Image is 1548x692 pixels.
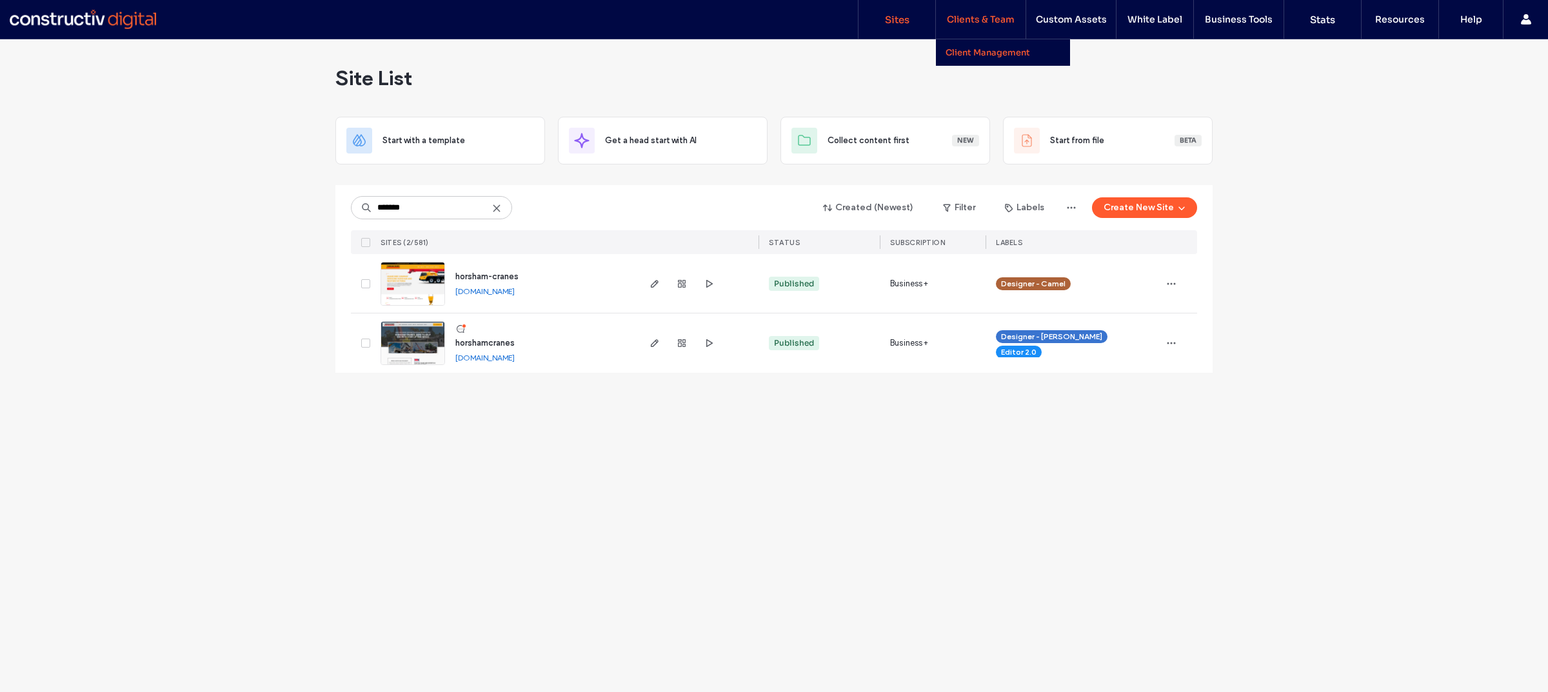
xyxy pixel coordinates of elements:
[1127,14,1182,25] label: White Label
[774,278,814,290] div: Published
[774,337,814,349] div: Published
[1175,135,1202,146] div: Beta
[381,238,429,247] span: SITES (2/581)
[455,338,515,348] span: horshamcranes
[1036,14,1107,25] label: Custom Assets
[828,134,909,147] span: Collect content first
[335,65,412,91] span: Site List
[1310,14,1335,26] label: Stats
[890,277,928,290] span: Business+
[946,39,1070,66] a: Client Management
[947,14,1015,25] label: Clients & Team
[952,135,979,146] div: New
[946,47,1030,58] label: Client Management
[1460,14,1482,25] label: Help
[1001,331,1102,342] span: Designer - [PERSON_NAME]
[1001,346,1037,358] span: Editor 2.0
[455,353,515,362] a: [DOMAIN_NAME]
[890,238,945,247] span: SUBSCRIPTION
[1050,134,1104,147] span: Start from file
[996,238,1022,247] span: LABELS
[930,197,988,218] button: Filter
[1205,14,1273,25] label: Business Tools
[455,337,515,348] a: horshamcranes
[455,271,519,282] a: horsham-cranes
[1092,197,1197,218] button: Create New Site
[558,117,768,164] div: Get a head start with AI
[769,238,800,247] span: STATUS
[885,14,909,26] label: Sites
[605,134,697,147] span: Get a head start with AI
[382,134,465,147] span: Start with a template
[1003,117,1213,164] div: Start from fileBeta
[455,272,519,281] span: horsham-cranes
[780,117,990,164] div: Collect content firstNew
[455,286,515,296] a: [DOMAIN_NAME]
[890,337,928,350] span: Business+
[1375,14,1425,25] label: Resources
[335,117,545,164] div: Start with a template
[812,197,925,218] button: Created (Newest)
[993,197,1056,218] button: Labels
[1001,278,1066,290] span: Designer - Camel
